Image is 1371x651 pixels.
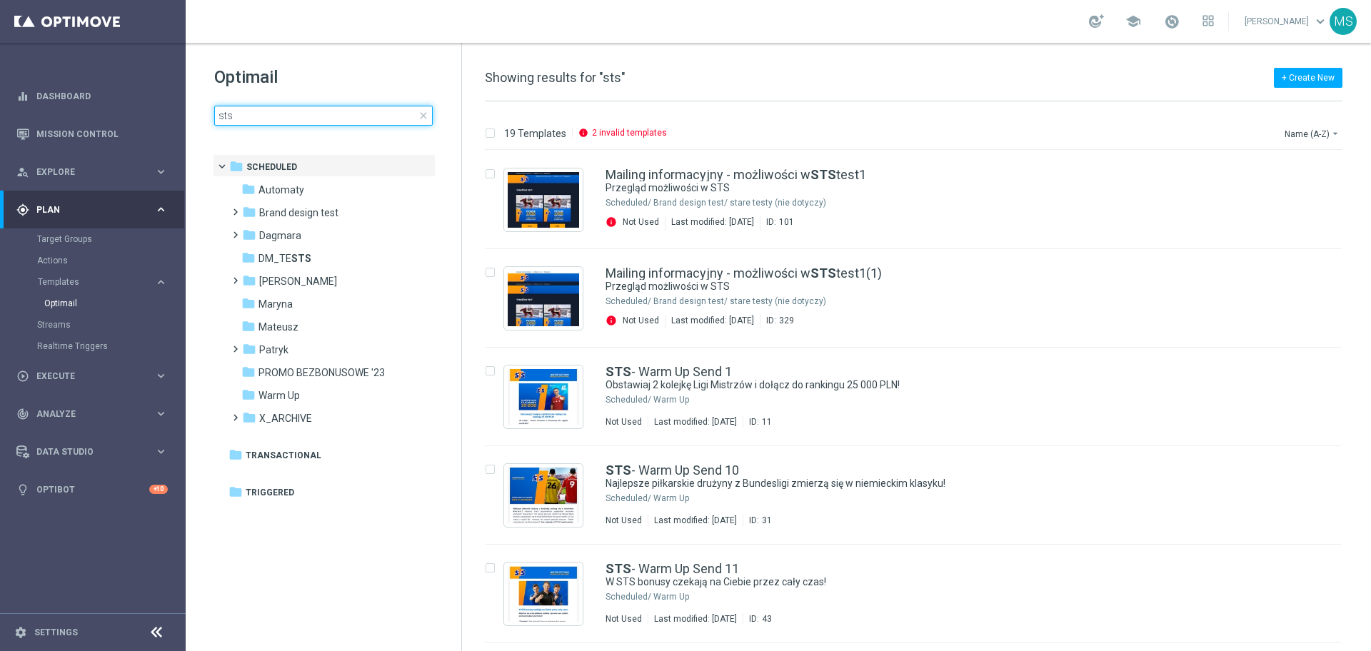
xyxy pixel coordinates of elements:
[16,484,169,495] button: lightbulb Optibot +10
[258,389,300,402] span: Warm Up
[154,445,168,458] i: keyboard_arrow_right
[258,321,298,333] span: Mateusz
[241,296,256,311] i: folder
[1274,68,1342,88] button: + Create New
[241,388,256,402] i: folder
[1330,8,1357,35] div: MS
[37,340,149,352] a: Realtime Triggers
[241,365,256,379] i: folder
[471,545,1368,643] div: Press SPACE to select this row.
[37,276,169,288] div: Templates keyboard_arrow_right
[16,166,169,178] button: person_search Explore keyboard_arrow_right
[154,407,168,420] i: keyboard_arrow_right
[16,445,154,458] div: Data Studio
[762,416,772,428] div: 11
[653,197,1281,208] div: Scheduled/Brand design test/stare testy (nie dotyczy)
[259,343,288,356] span: Patryk
[37,319,149,330] a: Streams
[606,416,642,428] div: Not Used
[214,66,433,89] h1: Optimail
[485,70,626,85] span: Showing results for "sts"
[154,276,168,289] i: keyboard_arrow_right
[504,127,566,140] p: 19 Templates
[1243,11,1330,32] a: [PERSON_NAME]keyboard_arrow_down
[578,128,588,138] i: info
[762,613,772,625] div: 43
[779,216,794,231] div: 101
[16,470,168,508] div: Optibot
[259,206,338,219] span: Brand design test
[242,273,256,288] i: folder
[810,266,836,281] b: STS
[648,515,743,526] div: Last modified: [DATE]
[743,613,772,625] div: ID:
[14,626,27,639] i: settings
[16,483,29,496] i: lightbulb
[606,168,866,181] a: Mailing informacyjny - możliwości wSTStest1
[258,298,293,311] span: Maryna
[606,575,1248,589] a: W STS bonusy czekają na Ciebie przez cały czas!
[16,408,29,420] i: track_changes
[648,416,743,428] div: Last modified: [DATE]
[508,566,579,622] img: 43.jpeg
[606,493,651,504] div: Scheduled/
[743,416,772,428] div: ID:
[592,127,667,138] p: 2 invalid templates
[16,115,168,153] div: Mission Control
[471,249,1368,348] div: Press SPACE to select this row.
[1125,14,1141,29] span: school
[259,229,301,242] span: Dagmara
[16,408,154,420] div: Analyze
[16,128,169,140] div: Mission Control
[36,410,154,418] span: Analyze
[1312,14,1328,29] span: keyboard_arrow_down
[606,365,732,378] a: STS- Warm Up Send 1
[606,378,1281,392] div: Obstawiaj 2 kolejkę Ligi Mistrzów i dołącz do rankingu 25 000 PLN!
[16,203,154,216] div: Plan
[36,77,168,115] a: Dashboard
[508,271,579,326] img: 329.jpeg
[471,348,1368,446] div: Press SPACE to select this row.
[16,203,29,216] i: gps_fixed
[471,151,1368,249] div: Press SPACE to select this row.
[666,216,760,231] div: Last modified: [DATE]
[779,315,794,329] div: 329
[760,216,794,231] div: ID:
[154,369,168,383] i: keyboard_arrow_right
[291,253,311,264] b: STS
[606,515,642,526] div: Not Used
[149,485,168,494] div: +10
[246,161,297,173] span: Scheduled
[154,203,168,216] i: keyboard_arrow_right
[258,366,385,379] span: PROMO BEZBONUSOWE '23
[810,167,836,182] b: STS
[36,372,154,380] span: Execute
[36,115,168,153] a: Mission Control
[606,216,617,228] i: info
[38,278,140,286] span: Templates
[1283,125,1342,142] button: Name (A-Z)arrow_drop_down
[606,575,1281,589] div: W STS bonusy czekają na Ciebie przez cały czas!
[241,251,256,265] i: folder
[606,296,651,307] div: Scheduled/
[653,493,1281,504] div: Scheduled/Warm Up
[16,204,169,216] button: gps_fixed Plan keyboard_arrow_right
[606,613,642,625] div: Not Used
[228,448,243,462] i: folder
[623,315,659,326] div: Not Used
[44,298,149,309] a: Optimail
[36,168,154,176] span: Explore
[16,408,169,420] button: track_changes Analyze keyboard_arrow_right
[37,233,149,245] a: Target Groups
[1330,128,1341,139] i: arrow_drop_down
[653,394,1281,405] div: Scheduled/Warm Up
[37,250,184,271] div: Actions
[37,314,184,335] div: Streams
[154,165,168,178] i: keyboard_arrow_right
[606,562,739,575] a: STS- Warm Up Send 11
[653,591,1281,602] div: Scheduled/Warm Up
[16,166,154,178] div: Explore
[229,159,243,173] i: folder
